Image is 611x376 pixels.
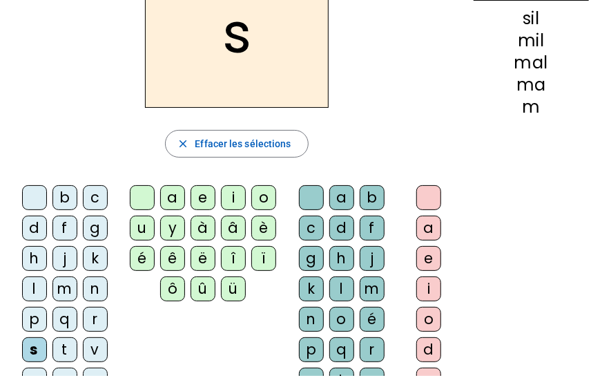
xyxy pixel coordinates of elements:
[299,216,324,241] div: c
[299,246,324,271] div: g
[299,276,324,301] div: k
[251,246,276,271] div: ï
[191,246,215,271] div: ë
[416,216,441,241] div: a
[360,337,385,362] div: r
[416,307,441,332] div: o
[22,337,47,362] div: s
[299,307,324,332] div: n
[22,307,47,332] div: p
[83,337,108,362] div: v
[329,276,354,301] div: l
[329,185,354,210] div: a
[474,10,589,27] div: sil
[22,216,47,241] div: d
[251,216,276,241] div: è
[195,135,291,152] span: Effacer les sélections
[52,307,77,332] div: q
[177,138,189,150] mat-icon: close
[474,77,589,93] div: ma
[160,185,185,210] div: a
[474,32,589,49] div: mil
[221,185,246,210] div: i
[299,337,324,362] div: p
[83,246,108,271] div: k
[52,216,77,241] div: f
[329,216,354,241] div: d
[191,216,215,241] div: à
[83,216,108,241] div: g
[329,307,354,332] div: o
[416,246,441,271] div: e
[22,246,47,271] div: h
[474,55,589,71] div: mal
[83,185,108,210] div: c
[221,216,246,241] div: â
[221,276,246,301] div: ü
[191,185,215,210] div: e
[52,337,77,362] div: t
[251,185,276,210] div: o
[191,276,215,301] div: û
[165,130,308,158] button: Effacer les sélections
[52,276,77,301] div: m
[360,216,385,241] div: f
[160,246,185,271] div: ê
[416,276,441,301] div: i
[360,307,385,332] div: é
[329,337,354,362] div: q
[221,246,246,271] div: î
[83,276,108,301] div: n
[360,246,385,271] div: j
[52,246,77,271] div: j
[130,246,155,271] div: é
[416,337,441,362] div: d
[474,99,589,115] div: m
[360,185,385,210] div: b
[52,185,77,210] div: b
[160,276,185,301] div: ô
[130,216,155,241] div: u
[22,276,47,301] div: l
[83,307,108,332] div: r
[160,216,185,241] div: y
[360,276,385,301] div: m
[329,246,354,271] div: h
